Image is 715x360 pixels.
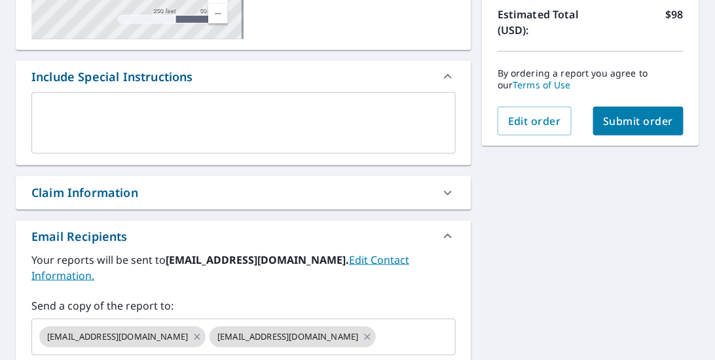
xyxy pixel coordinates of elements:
[604,114,674,128] span: Submit order
[593,107,684,135] button: Submit order
[31,68,193,86] div: Include Special Instructions
[210,327,376,348] div: [EMAIL_ADDRESS][DOMAIN_NAME]
[666,7,684,38] p: $98
[208,4,228,24] a: Current Level 17, Zoom Out
[498,107,572,135] button: Edit order
[513,79,571,91] a: Terms of Use
[16,61,471,92] div: Include Special Instructions
[31,228,128,245] div: Email Recipients
[16,221,471,252] div: Email Recipients
[210,331,366,344] span: [EMAIL_ADDRESS][DOMAIN_NAME]
[498,7,591,38] p: Estimated Total (USD):
[16,176,471,209] div: Claim Information
[498,67,684,91] p: By ordering a report you agree to our
[31,184,138,202] div: Claim Information
[166,253,349,267] b: [EMAIL_ADDRESS][DOMAIN_NAME].
[31,252,456,283] label: Your reports will be sent to
[39,327,206,348] div: [EMAIL_ADDRESS][DOMAIN_NAME]
[31,298,456,314] label: Send a copy of the report to:
[508,114,561,128] span: Edit order
[39,331,196,344] span: [EMAIL_ADDRESS][DOMAIN_NAME]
